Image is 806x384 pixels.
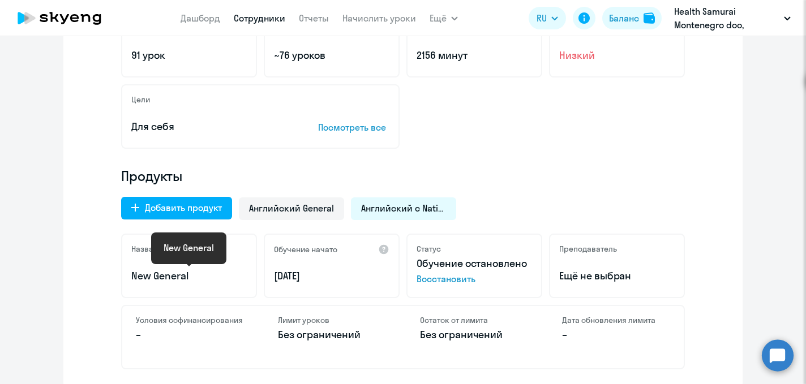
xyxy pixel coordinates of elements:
[609,11,639,25] div: Баланс
[559,244,617,254] h5: Преподаватель
[417,272,532,286] span: Восстановить
[249,202,334,214] span: Английский General
[562,315,670,325] h4: Дата обновления лимита
[145,201,222,214] div: Добавить продукт
[529,7,566,29] button: RU
[136,315,244,325] h4: Условия софинансирования
[420,327,528,342] p: Без ограничений
[136,327,244,342] p: –
[299,12,329,24] a: Отчеты
[559,48,675,63] span: Низкий
[274,244,337,254] h5: Обучение начато
[417,257,527,270] span: Обучение остановлено
[674,5,779,32] p: Health Samurai Montenegro doo, [PERSON_NAME], ООО
[131,48,247,63] p: 91 урок
[121,167,685,185] h4: Продукты
[342,12,416,24] a: Начислить уроки
[644,12,655,24] img: balance
[278,327,386,342] p: Без ограничений
[181,12,220,24] a: Дашборд
[562,327,670,342] p: –
[417,244,441,254] h5: Статус
[430,11,447,25] span: Ещё
[420,315,528,325] h4: Остаток от лимита
[430,7,458,29] button: Ещё
[278,315,386,325] h4: Лимит уроков
[131,94,150,105] h5: Цели
[131,269,247,283] p: New General
[121,197,232,219] button: Добавить продукт
[417,48,532,63] p: 2156 минут
[668,5,796,32] button: Health Samurai Montenegro doo, [PERSON_NAME], ООО
[537,11,547,25] span: RU
[361,202,446,214] span: Английский с Native
[274,48,389,63] p: ~76 уроков
[318,120,389,134] p: Посмотреть все
[559,269,675,283] p: Ещё не выбран
[164,241,214,254] div: New General
[131,244,191,254] h5: Название курса
[274,269,389,283] p: [DATE]
[602,7,662,29] button: Балансbalance
[234,12,285,24] a: Сотрудники
[131,119,283,134] p: Для себя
